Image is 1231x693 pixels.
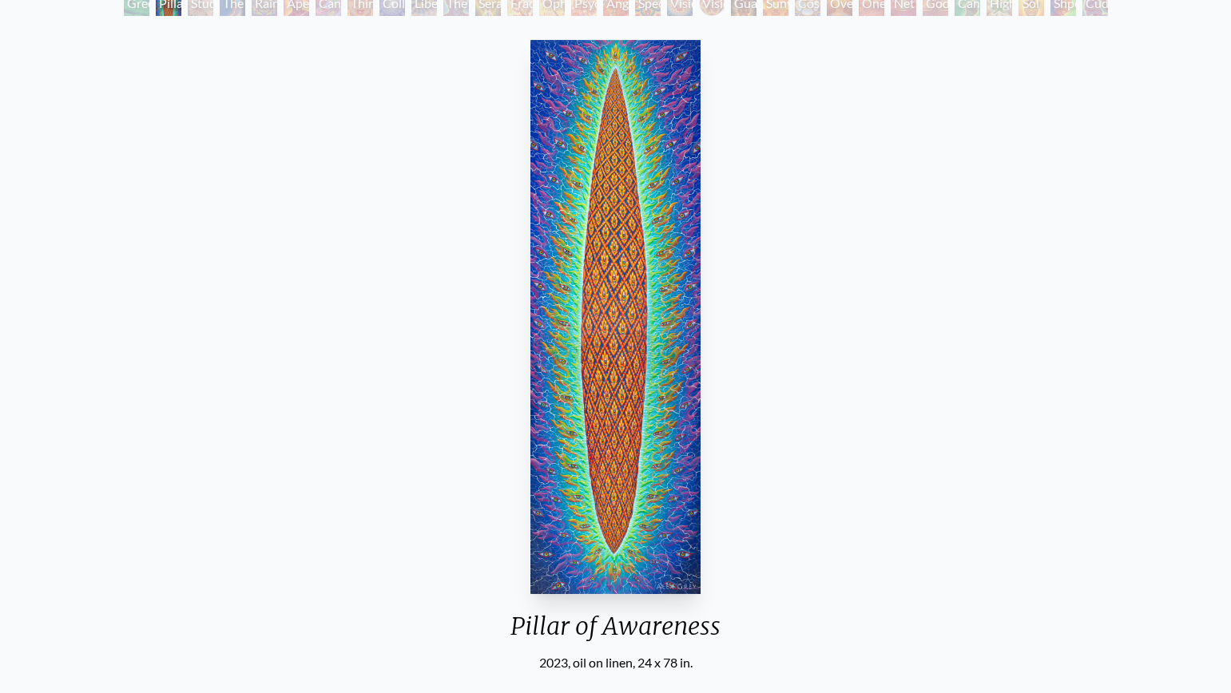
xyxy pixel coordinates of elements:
[498,653,733,672] div: 2023, oil on linen, 24 x 78 in.
[498,612,733,653] div: Pillar of Awareness
[530,40,700,594] img: Pillar-of-Awareness--2023---Alex-Grey-watermarked-(1).jpg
